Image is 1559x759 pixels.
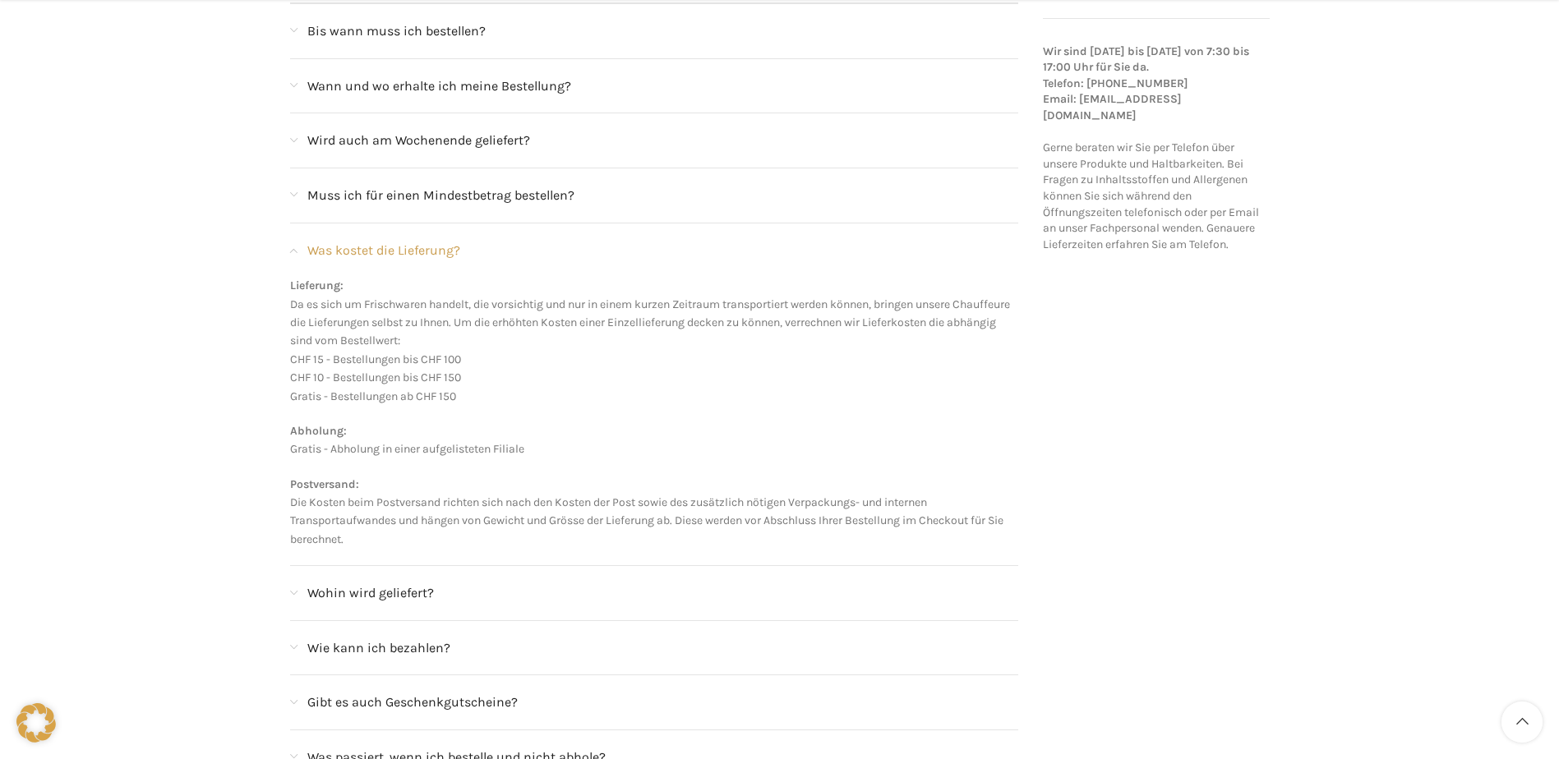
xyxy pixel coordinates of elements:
[297,477,359,491] b: ostversand:
[307,21,486,42] span: Bis wann muss ich bestellen?
[307,76,571,97] span: Wann und wo erhalte ich meine Bestellung?
[307,637,450,659] span: Wie kann ich bezahlen?
[307,240,460,261] span: Was kostet die Lieferung?
[307,130,530,151] span: Wird auch am Wochenende geliefert?
[1043,92,1182,122] strong: Email: [EMAIL_ADDRESS][DOMAIN_NAME]
[307,582,434,604] span: Wohin wird geliefert?
[307,692,518,713] span: Gibt es auch Geschenkgutscheine?
[290,477,297,491] strong: P
[290,277,1019,406] p: Da es sich um Frischwaren handelt, die vorsichtig und nur in einem kurzen Zeitraum transportiert ...
[290,424,305,438] strong: Ab
[307,185,574,206] span: Muss ich für einen Mindestbetrag bestellen?
[1501,701,1543,743] a: Scroll to top button
[290,422,1019,459] p: Gratis - Abholung in einer aufgelisteten Filiale
[305,424,347,438] b: holung:
[1043,76,1188,90] strong: Telefon: [PHONE_NUMBER]
[290,476,1019,550] p: Die Kosten beim Postversand richten sich nach den Kosten der Post sowie des zusätzlich nötigen Ve...
[290,278,344,292] strong: Lieferung:
[1043,44,1270,253] p: Gerne beraten wir Sie per Telefon über unsere Produkte und Haltbarkeiten. Bei Fragen zu Inhaltsst...
[1043,44,1249,75] strong: Wir sind [DATE] bis [DATE] von 7:30 bis 17:00 Uhr für Sie da.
